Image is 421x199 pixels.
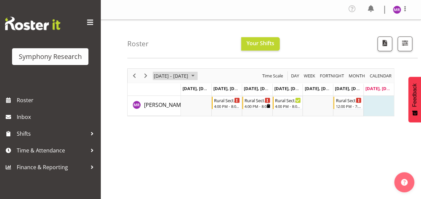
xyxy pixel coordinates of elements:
span: [DATE], [DATE] [244,85,274,91]
span: [DATE], [DATE] [335,85,365,91]
img: Rosterit website logo [5,17,60,30]
div: Minu Rana"s event - Rural Sector Arvo/Evenings Begin From Thursday, September 4, 2025 at 4:00:00 ... [273,96,302,109]
span: Shifts [17,129,87,139]
span: Your Shifts [247,40,274,47]
button: Previous [130,72,139,80]
button: Next [141,72,150,80]
div: 4:00 PM - 8:00 PM [244,104,270,109]
div: 12:00 PM - 7:00 PM [336,104,361,109]
div: Minu Rana"s event - Rural Sector Arvo/Evenings Begin From Wednesday, September 3, 2025 at 4:00:00... [242,96,272,109]
button: Filter Shifts [398,37,412,51]
div: Rural Sector Arvo/Evenings [244,97,270,104]
span: calendar [369,72,392,80]
button: Your Shifts [241,37,280,51]
span: [DATE] - [DATE] [153,72,189,80]
span: Day [290,72,300,80]
button: Fortnight [319,72,345,80]
span: Month [348,72,366,80]
button: September 01 - 07, 2025 [153,72,198,80]
div: Rural Sector Weekends [336,97,361,104]
span: [DATE], [DATE] [274,85,305,91]
div: Previous [129,69,140,83]
img: minu-rana11870.jpg [393,6,401,14]
span: Finance & Reporting [17,162,87,172]
span: Roster [17,95,97,105]
div: 4:00 PM - 8:00 PM [275,104,301,109]
button: Timeline Week [303,72,317,80]
div: Rural Sector Arvo/Evenings [214,97,240,104]
div: 4:00 PM - 8:00 PM [214,104,240,109]
button: Timeline Month [348,72,366,80]
span: [DATE], [DATE] [183,85,213,91]
div: Next [140,69,151,83]
span: [DATE], [DATE] [213,85,244,91]
span: Inbox [17,112,97,122]
td: Minu Rana resource [128,96,181,116]
span: Week [303,72,316,80]
span: [DATE], [DATE] [304,85,335,91]
div: Symphony Research [19,52,82,62]
span: [DATE], [DATE] [365,85,396,91]
button: Timeline Day [290,72,300,80]
span: Feedback [412,83,418,107]
button: Feedback - Show survey [408,77,421,122]
div: Minu Rana"s event - Rural Sector Weekends Begin From Saturday, September 6, 2025 at 12:00:00 PM G... [333,96,363,109]
button: Time Scale [261,72,284,80]
img: help-xxl-2.png [401,179,408,186]
span: Time & Attendance [17,145,87,155]
span: Time Scale [262,72,284,80]
div: Minu Rana"s event - Rural Sector Arvo/Evenings Begin From Tuesday, September 2, 2025 at 4:00:00 P... [212,96,241,109]
table: Timeline Week of September 1, 2025 [181,96,394,116]
div: Rural Sector Arvo/Evenings [275,97,301,104]
a: [PERSON_NAME] [144,101,186,109]
button: Month [369,72,393,80]
div: Timeline Week of September 1, 2025 [127,68,394,116]
h4: Roster [127,40,149,48]
button: Download a PDF of the roster according to the set date range. [377,37,392,51]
